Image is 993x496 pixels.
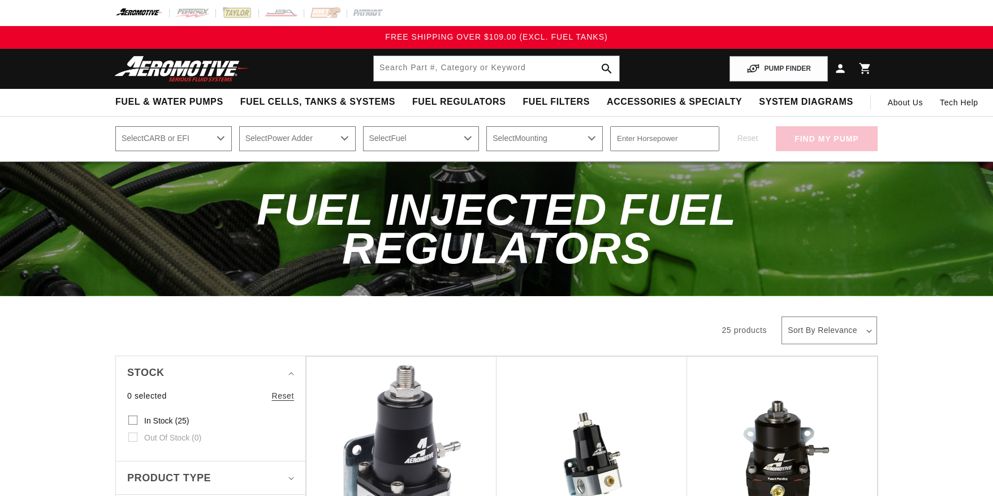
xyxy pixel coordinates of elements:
span: Fuel Cells, Tanks & Systems [240,96,395,108]
img: Aeromotive [111,55,253,82]
span: In stock (25) [144,416,189,426]
input: Search by Part Number, Category or Keyword [374,56,619,81]
span: Fuel Injected Fuel Regulators [257,185,736,273]
select: Mounting [486,126,603,151]
summary: Fuel Cells, Tanks & Systems [232,89,404,116]
span: Product type [127,470,211,486]
input: Enter Horsepower [610,126,719,151]
span: Fuel Regulators [412,96,506,108]
summary: Product type (0 selected) [127,461,294,495]
button: PUMP FINDER [729,56,828,82]
span: 0 selected [127,390,167,402]
summary: Fuel & Water Pumps [107,89,232,116]
summary: Fuel Regulators [404,89,514,116]
span: Fuel & Water Pumps [115,96,223,108]
span: 25 products [722,326,767,335]
summary: Tech Help [931,89,987,116]
span: About Us [888,98,923,107]
summary: Accessories & Specialty [598,89,750,116]
a: About Us [879,89,931,116]
select: Fuel [363,126,480,151]
span: Out of stock (0) [144,433,201,443]
span: FREE SHIPPING OVER $109.00 (EXCL. FUEL TANKS) [385,32,607,41]
a: Reset [271,390,294,402]
select: CARB or EFI [115,126,232,151]
summary: System Diagrams [750,89,861,116]
button: search button [594,56,619,81]
span: System Diagrams [759,96,853,108]
span: Accessories & Specialty [607,96,742,108]
summary: Stock (0 selected) [127,356,294,390]
summary: Fuel Filters [514,89,598,116]
span: Fuel Filters [523,96,590,108]
span: Stock [127,365,165,381]
select: Power Adder [239,126,356,151]
span: Tech Help [940,96,978,109]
